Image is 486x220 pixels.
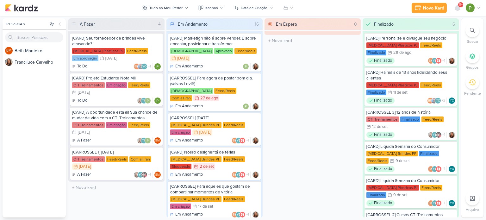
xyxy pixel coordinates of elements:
div: Colaboradores: Beth Monteiro, Yasmin Oliveira, Allegra Plásticos e Brindes Personalizados, Paloma... [232,137,251,144]
div: CTI Treinamentos [72,156,105,162]
div: Finalizado [366,192,386,198]
div: Yasmin Oliveira [432,166,438,172]
img: Paloma Paixão Designer [154,63,161,70]
div: Finalizado [366,90,386,95]
span: +1 [246,138,249,143]
div: Responsável: Yasmin Oliveira [449,200,455,206]
img: Allegra Plásticos e Brindes Personalizados [435,200,442,206]
p: Pendente [464,91,481,96]
div: [MEDICAL_DATA] Plasticos PJ [366,42,419,48]
img: Paloma Paixão Designer [145,137,151,144]
img: cti direção [435,132,442,138]
div: Responsável: Beth Monteiro [154,137,161,144]
img: Franciluce Carvalho [134,172,140,178]
div: [MEDICAL_DATA] Brindes PF [170,156,221,162]
div: Em criação [170,129,191,135]
p: Finalizado [374,200,392,206]
img: Guilherme Savio [137,63,144,70]
div: Finalizado [366,132,395,138]
div: [DEMOGRAPHIC_DATA] [170,88,213,94]
span: +1 [442,132,445,137]
img: Guilherme Savio [431,97,437,104]
div: 12 de set [372,125,388,129]
div: Responsável: Franciluce Carvalho [252,103,259,110]
p: YO [237,213,241,217]
div: Em Andamento [170,211,203,218]
div: Yasmin Oliveira [449,97,455,104]
p: BM [429,168,433,171]
div: Em Andamento [170,172,203,178]
div: 17 de set [198,204,213,209]
div: Colaboradores: Beth Monteiro, Yasmin Oliveira, Allegra Plásticos e Brindes Personalizados, Paloma... [232,211,251,218]
p: Em Andamento [175,63,203,70]
div: [DATE] [79,165,91,169]
div: F r a n c i l u c e C a r v a l h o [15,59,66,66]
p: A Fazer [77,172,91,178]
div: 29 de ago [393,51,411,55]
div: Colaboradores: Beth Monteiro, Guilherme Savio, Yasmin Oliveira, Allegra Plásticos e Brindes Perso... [427,97,447,104]
div: Beth Monteiro [232,211,238,218]
img: Allegra Plásticos e Brindes Personalizados [435,58,442,64]
div: [CARD] Há mais de 13 anos fidelizando seus clientes [366,70,455,81]
img: Franciluce Carvalho [428,132,434,138]
div: Beth Monteiro [134,63,140,70]
div: Feed/Reels [420,82,442,88]
div: To Do [72,97,87,104]
div: Com a Fran [129,156,151,162]
p: Buscar [467,39,478,44]
div: Colaboradores: Beth Monteiro, Yasmin Oliveira, Allegra Plásticos e Brindes Personalizados, Paloma... [428,58,447,64]
div: Responsável: Paloma Paixão Designer [154,63,161,70]
div: Responsável: Franciluce Carvalho [252,137,259,144]
div: [DEMOGRAPHIC_DATA] [170,48,213,54]
div: Finalizado [374,21,394,28]
span: +1 [246,172,249,177]
p: YO [433,60,437,63]
div: [MEDICAL_DATA] Plasticos PJ [366,185,419,191]
div: [MEDICAL_DATA] Plasticos PJ [366,82,419,88]
img: Allegra Plásticos e Brindes Personalizados [239,137,246,144]
div: Feed/Reels [366,158,389,164]
div: Responsável: Franciluce Carvalho [449,132,455,138]
p: YO [139,173,143,177]
div: Em aprovação [72,55,98,61]
p: Finalizado [374,132,392,138]
div: Yasmin Oliveira [235,211,242,218]
input: + Novo kard [266,36,359,45]
div: Em Andamento [170,63,203,70]
div: Responsável: Paloma Paixão Designer [154,97,161,104]
img: Allegra Plásticos e Brindes Personalizados [239,211,246,218]
span: +1 [442,201,445,206]
img: Paloma Paixão Designer [466,3,475,12]
div: Yasmin Oliveira [137,172,144,178]
div: Feed/Reels [234,48,257,54]
div: 6 [450,21,458,28]
div: [MEDICAL_DATA] Plasticos PJ [72,48,125,54]
span: +1 [246,212,249,217]
div: Em criação [106,82,127,88]
p: BM [134,65,139,68]
div: [CARD] Seu fornecedor de brindes vive atrasando? [72,35,161,47]
div: [DATE] [199,130,211,135]
p: YO [450,99,454,103]
div: A Fazer [72,172,91,178]
div: Feed/Reels [223,122,245,128]
span: +1 [147,172,151,177]
div: Beth Monteiro [428,166,434,172]
div: Feed/Reels [223,156,245,162]
div: Bloqueado [170,164,191,169]
p: BM [233,139,237,142]
p: YO [142,65,146,68]
div: [CARROSSEL] Para aqueles que gostam de compartilhar momentos de vitória [170,184,259,195]
p: BM [429,60,433,63]
div: 9 de set [393,193,408,197]
div: Em Espera [276,21,297,28]
p: To Do [77,97,87,104]
img: Paloma Paixão Designer [154,97,161,104]
div: Yasmin Oliveira [435,97,441,104]
div: Finalizado [366,166,395,172]
p: YO [433,168,437,171]
img: Allegra Plásticos e Brindes Personalizados [239,172,246,178]
div: Em Andamento [170,137,203,144]
input: Buscar Pessoas [5,32,63,42]
p: Finalizado [374,58,392,64]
